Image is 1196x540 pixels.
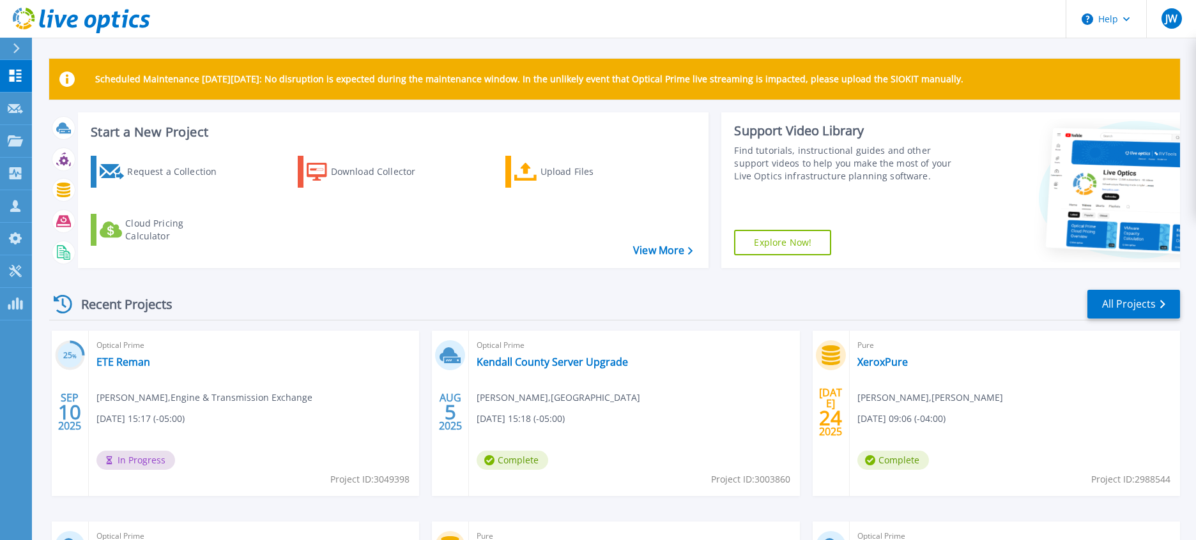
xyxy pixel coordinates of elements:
span: Project ID: 3049398 [330,472,410,486]
span: Complete [857,451,929,470]
h3: 25 [55,349,85,363]
a: ETE Reman [96,356,150,368]
a: All Projects [1087,290,1180,319]
span: [DATE] 15:17 (-05:00) [96,412,185,426]
span: [DATE] 09:06 (-04:00) [857,412,946,426]
span: [PERSON_NAME] , [PERSON_NAME] [857,391,1003,405]
span: JW [1165,13,1177,24]
span: [PERSON_NAME] , Engine & Transmission Exchange [96,391,312,405]
a: Kendall County Server Upgrade [477,356,628,368]
span: 5 [445,407,456,417]
span: Complete [477,451,548,470]
div: Upload Files [540,159,643,184]
div: Request a Collection [127,159,229,184]
div: Download Collector [331,159,433,184]
span: Project ID: 3003860 [711,472,790,486]
div: Support Video Library [734,123,967,139]
a: Upload Files [505,156,648,188]
a: XeroxPure [857,356,908,368]
div: Find tutorials, instructional guides and other support videos to help you make the most of your L... [734,144,967,183]
span: [DATE] 15:18 (-05:00) [477,412,565,426]
a: Cloud Pricing Calculator [91,214,233,246]
a: Explore Now! [734,230,831,255]
span: In Progress [96,451,175,470]
span: Optical Prime [96,338,411,352]
span: 10 [58,407,81,417]
a: View More [633,244,693,257]
span: 24 [819,412,842,423]
p: Scheduled Maintenance [DATE][DATE]: No disruption is expected during the maintenance window. In t... [95,74,963,84]
h3: Start a New Project [91,125,693,139]
div: SEP 2025 [57,389,82,435]
span: Project ID: 2988544 [1091,472,1170,486]
div: Recent Projects [49,289,190,320]
a: Download Collector [298,156,440,188]
span: Optical Prime [477,338,792,352]
span: Pure [857,338,1172,352]
a: Request a Collection [91,156,233,188]
div: AUG 2025 [438,389,463,435]
span: [PERSON_NAME] , [GEOGRAPHIC_DATA] [477,391,640,405]
span: % [72,352,77,359]
div: [DATE] 2025 [818,389,843,435]
div: Cloud Pricing Calculator [125,217,227,243]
